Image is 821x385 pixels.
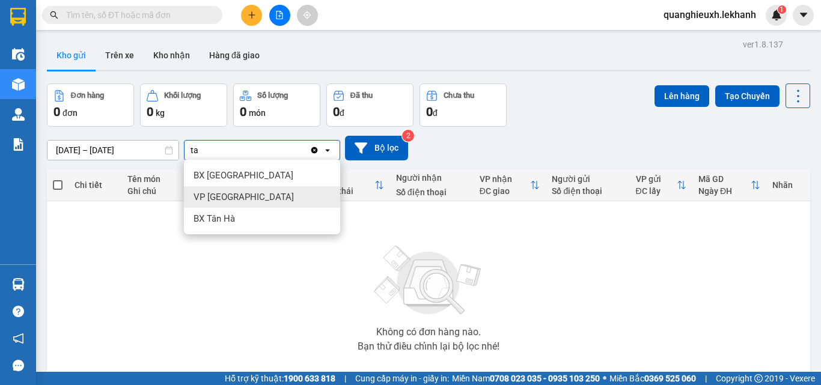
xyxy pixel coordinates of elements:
img: svg+xml;base64,PHN2ZyBjbGFzcz0ibGlzdC1wbHVnX19zdmciIHhtbG5zPSJodHRwOi8vd3d3LnczLm9yZy8yMDAwL3N2Zy... [368,238,489,323]
div: Thu hộ [314,174,374,184]
div: Đã thu [350,91,373,100]
div: Chi tiết [75,180,115,190]
button: Đã thu0đ [326,83,414,127]
div: Đơn hàng [71,91,104,100]
span: 0 [333,105,340,119]
img: warehouse-icon [12,78,25,91]
button: file-add [269,5,290,26]
span: Miền Nam [452,372,600,385]
svg: open [323,145,332,155]
div: Số lượng [257,91,288,100]
span: quanghieuxh.lekhanh [654,7,766,22]
button: Lên hàng [655,85,709,107]
button: caret-down [793,5,814,26]
svg: Clear all [310,145,319,155]
img: icon-new-feature [771,10,782,20]
img: warehouse-icon [12,48,25,61]
span: 0 [53,105,60,119]
span: ⚪️ [603,376,606,381]
span: 1 [780,5,784,14]
span: copyright [754,374,763,383]
span: kg [156,108,165,118]
span: file-add [275,11,284,19]
span: plus [248,11,256,19]
span: món [249,108,266,118]
span: message [13,360,24,371]
span: notification [13,333,24,344]
div: VP gửi [636,174,677,184]
div: Người nhận [396,173,468,183]
button: Trên xe [96,41,144,70]
th: Toggle SortBy [474,169,546,201]
button: aim [297,5,318,26]
img: logo-vxr [10,8,26,26]
strong: 0708 023 035 - 0935 103 250 [490,374,600,383]
span: question-circle [13,306,24,317]
span: Miền Bắc [609,372,696,385]
span: đ [340,108,344,118]
span: BX [GEOGRAPHIC_DATA] [194,169,293,181]
strong: 1900 633 818 [284,374,335,383]
span: | [344,372,346,385]
sup: 2 [402,130,414,142]
span: 0 [147,105,153,119]
div: Số điện thoại [396,187,468,197]
span: | [705,372,707,385]
span: Hỗ trợ kỹ thuật: [225,372,335,385]
span: VP [GEOGRAPHIC_DATA] [194,191,294,203]
img: warehouse-icon [12,278,25,291]
span: search [50,11,58,19]
img: solution-icon [12,138,25,151]
th: Toggle SortBy [308,169,390,201]
div: Không có đơn hàng nào. [376,327,481,337]
div: Tên món [127,174,175,184]
div: Ghi chú [127,186,175,196]
button: Số lượng0món [233,83,320,127]
input: Select a date range. [47,141,179,160]
div: Mã GD [698,174,751,184]
button: Chưa thu0đ [420,83,507,127]
div: Trạng thái [314,186,374,196]
div: Khối lượng [164,91,201,100]
span: BX Tân Hà [194,213,235,225]
div: ver 1.8.137 [743,38,783,51]
div: Chưa thu [444,91,474,100]
div: Bạn thử điều chỉnh lại bộ lọc nhé! [358,342,499,351]
span: đơn [63,108,78,118]
span: 0 [426,105,433,119]
th: Toggle SortBy [630,169,693,201]
button: Khối lượng0kg [140,83,227,127]
span: aim [303,11,311,19]
button: Đơn hàng0đơn [47,83,134,127]
div: Người gửi [552,174,623,184]
div: ĐC giao [480,186,531,196]
div: Ngày ĐH [698,186,751,196]
th: Toggle SortBy [692,169,766,201]
button: Hàng đã giao [200,41,269,70]
input: Tìm tên, số ĐT hoặc mã đơn [66,8,208,22]
div: Số điện thoại [552,186,623,196]
img: warehouse-icon [12,108,25,121]
button: Bộ lọc [345,136,408,160]
button: Kho gửi [47,41,96,70]
sup: 1 [778,5,786,14]
button: Tạo Chuyến [715,85,780,107]
button: Kho nhận [144,41,200,70]
span: caret-down [798,10,809,20]
span: 0 [240,105,246,119]
strong: 0369 525 060 [644,374,696,383]
div: VP nhận [480,174,531,184]
div: ĐC lấy [636,186,677,196]
button: plus [241,5,262,26]
span: đ [433,108,438,118]
span: Cung cấp máy in - giấy in: [355,372,449,385]
ul: Menu [184,160,340,234]
div: Nhãn [772,180,804,190]
th: Toggle SortBy [182,169,245,201]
